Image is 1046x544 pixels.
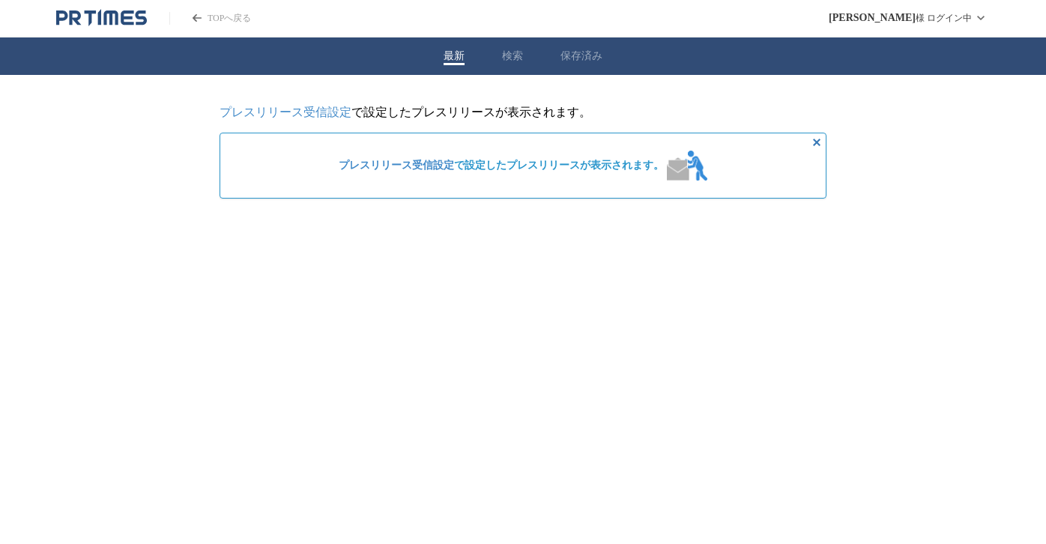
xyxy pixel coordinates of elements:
button: 検索 [502,49,523,63]
a: プレスリリース受信設定 [220,106,351,118]
span: で設定したプレスリリースが表示されます。 [339,159,664,172]
span: [PERSON_NAME] [829,12,916,24]
a: プレスリリース受信設定 [339,160,454,171]
a: PR TIMESのトップページはこちら [169,12,251,25]
button: 非表示にする [808,133,826,151]
p: で設定したプレスリリースが表示されます。 [220,105,826,121]
button: 最新 [444,49,465,63]
a: PR TIMESのトップページはこちら [56,9,147,27]
button: 保存済み [560,49,602,63]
